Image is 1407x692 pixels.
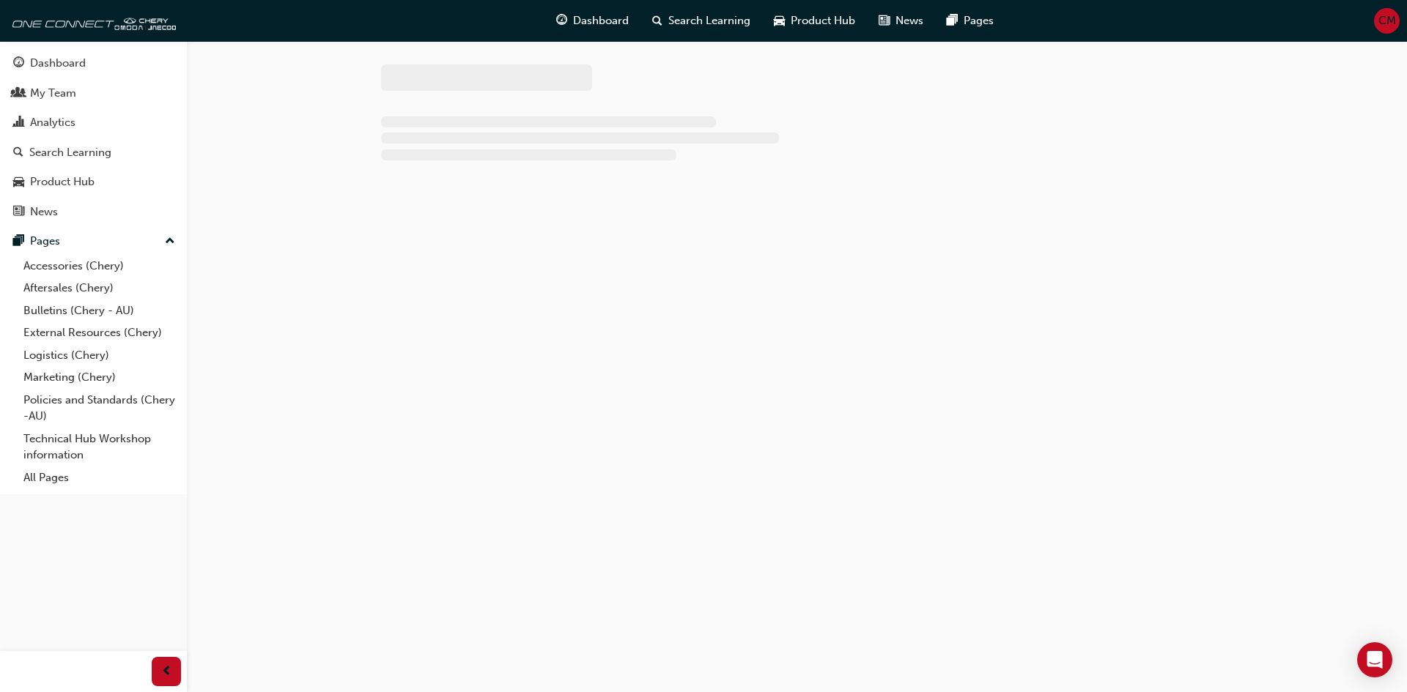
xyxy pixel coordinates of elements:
[1374,8,1400,34] button: CM
[18,300,181,322] a: Bulletins (Chery - AU)
[18,366,181,389] a: Marketing (Chery)
[30,114,75,131] div: Analytics
[161,663,172,681] span: prev-icon
[13,176,24,189] span: car-icon
[13,57,24,70] span: guage-icon
[13,206,24,219] span: news-icon
[652,12,662,30] span: search-icon
[7,6,176,35] img: oneconnect
[13,146,23,160] span: search-icon
[18,389,181,428] a: Policies and Standards (Chery -AU)
[6,139,181,166] a: Search Learning
[18,428,181,466] a: Technical Hub Workshop information
[556,12,567,30] span: guage-icon
[18,255,181,278] a: Accessories (Chery)
[867,6,935,36] a: news-iconNews
[1378,12,1396,29] span: CM
[774,12,785,30] span: car-icon
[30,55,86,72] div: Dashboard
[165,232,175,251] span: up-icon
[895,12,923,29] span: News
[1357,642,1392,677] div: Open Intercom Messenger
[13,87,24,100] span: people-icon
[6,198,181,226] a: News
[6,168,181,196] a: Product Hub
[762,6,867,36] a: car-iconProduct Hub
[29,144,111,161] div: Search Learning
[30,174,95,190] div: Product Hub
[964,12,994,29] span: Pages
[544,6,640,36] a: guage-iconDashboard
[30,204,58,220] div: News
[13,116,24,130] span: chart-icon
[668,12,750,29] span: Search Learning
[18,344,181,367] a: Logistics (Chery)
[6,47,181,228] button: DashboardMy TeamAnalyticsSearch LearningProduct HubNews
[6,228,181,255] button: Pages
[791,12,855,29] span: Product Hub
[947,12,958,30] span: pages-icon
[935,6,1005,36] a: pages-iconPages
[30,233,60,250] div: Pages
[6,109,181,136] a: Analytics
[18,277,181,300] a: Aftersales (Chery)
[18,321,181,344] a: External Resources (Chery)
[13,235,24,248] span: pages-icon
[573,12,629,29] span: Dashboard
[18,466,181,489] a: All Pages
[6,80,181,107] a: My Team
[879,12,890,30] span: news-icon
[30,85,76,102] div: My Team
[640,6,762,36] a: search-iconSearch Learning
[6,50,181,77] a: Dashboard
